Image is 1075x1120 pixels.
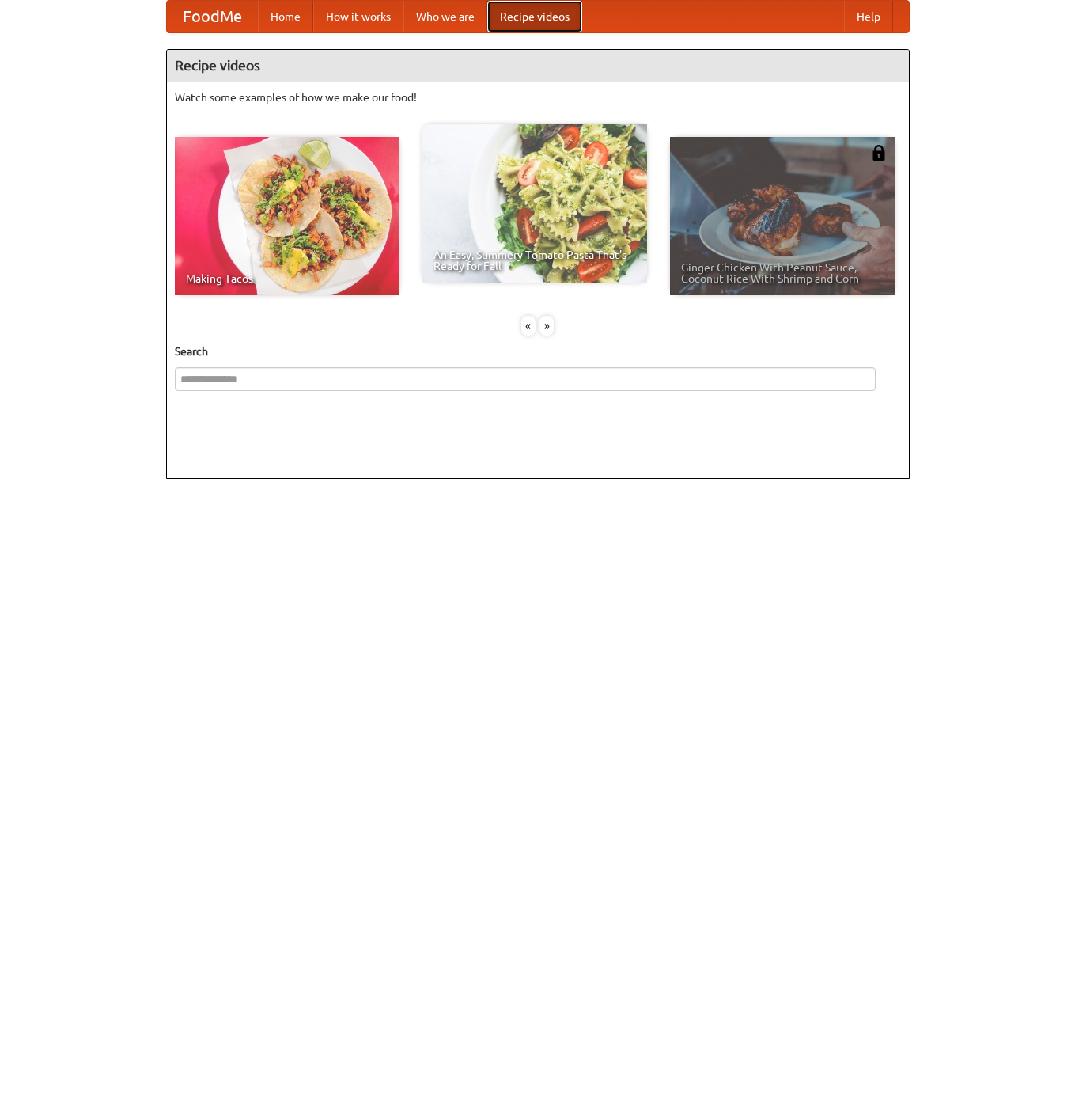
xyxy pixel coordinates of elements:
img: 483408.png [871,145,887,161]
a: How it works [313,1,403,32]
a: Help [844,1,893,32]
a: An Easy, Summery Tomato Pasta That's Ready for Fall [422,124,647,283]
h4: Recipe videos [167,50,909,82]
p: Watch some examples of how we make our food! [175,89,901,105]
h5: Search [175,344,901,359]
span: An Easy, Summery Tomato Pasta That's Ready for Fall [433,249,636,271]
span: Making Tacos [186,273,388,284]
div: » [539,316,554,336]
a: Making Tacos [175,137,399,295]
a: Home [258,1,313,32]
a: Who we are [403,1,487,32]
a: FoodMe [167,1,258,32]
a: Recipe videos [487,1,582,32]
div: « [521,316,536,336]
